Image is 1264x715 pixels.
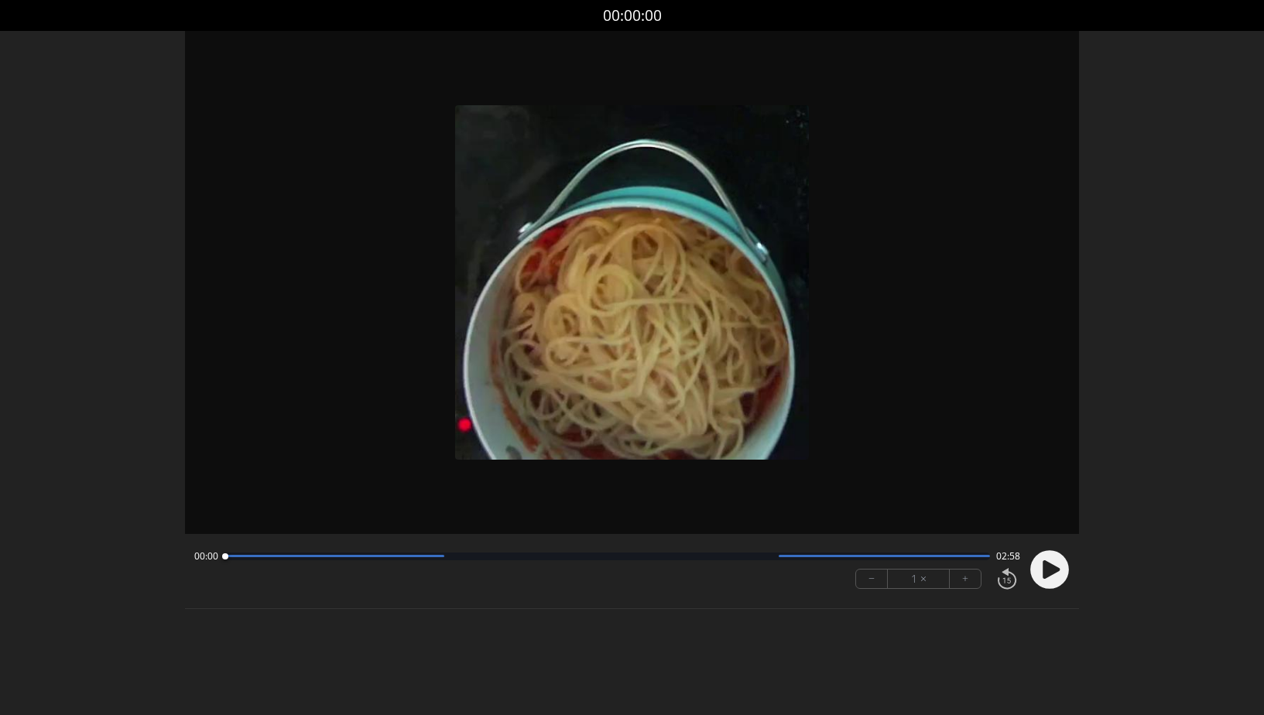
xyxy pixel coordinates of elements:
[856,570,888,588] button: −
[194,550,218,563] span: 00:00
[950,570,981,588] button: +
[603,5,662,27] a: 00:00:00
[888,570,950,588] div: 1 ×
[455,105,810,460] img: Poster Image
[996,550,1020,563] span: 02:58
